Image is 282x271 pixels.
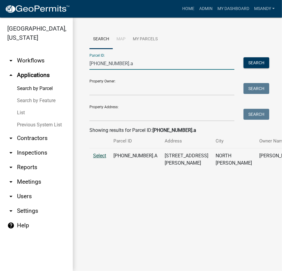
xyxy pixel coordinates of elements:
[7,164,15,171] i: arrow_drop_down
[7,149,15,156] i: arrow_drop_down
[252,3,277,15] a: msandy
[110,149,161,171] td: [PHONE_NUMBER].A
[215,3,252,15] a: My Dashboard
[7,178,15,186] i: arrow_drop_down
[7,135,15,142] i: arrow_drop_down
[153,127,196,133] strong: [PHONE_NUMBER].a
[7,193,15,200] i: arrow_drop_down
[110,134,161,148] th: Parcel ID
[7,57,15,64] i: arrow_drop_down
[243,109,269,120] button: Search
[212,134,256,148] th: City
[243,83,269,94] button: Search
[243,57,269,68] button: Search
[7,207,15,215] i: arrow_drop_down
[93,153,106,159] a: Select
[161,149,212,171] td: [STREET_ADDRESS][PERSON_NAME]
[180,3,197,15] a: Home
[161,134,212,148] th: Address
[212,149,256,171] td: NORTH [PERSON_NAME]
[7,222,15,229] i: help
[7,72,15,79] i: arrow_drop_up
[89,127,265,134] div: Showing results for Parcel ID:
[89,30,113,49] a: Search
[197,3,215,15] a: Admin
[129,30,161,49] a: My Parcels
